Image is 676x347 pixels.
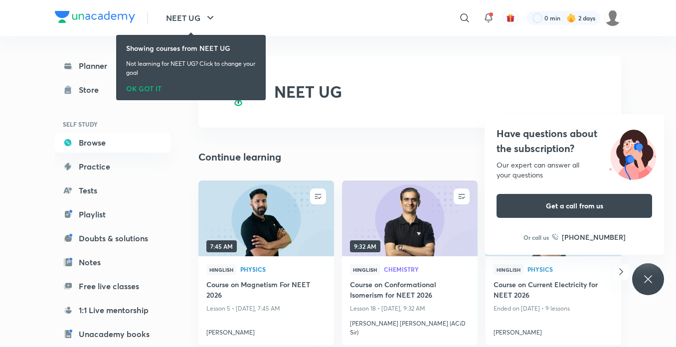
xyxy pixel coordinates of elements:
[566,13,576,23] img: streak
[562,232,626,242] h6: [PHONE_NUMBER]
[494,302,613,315] p: Ended on [DATE] • 9 lessons
[55,324,170,344] a: Unacademy books
[240,266,326,273] a: Physics
[506,13,515,22] img: avatar
[350,240,380,252] span: 9:32 AM
[527,266,613,272] span: Physics
[55,276,170,296] a: Free live classes
[350,302,470,315] p: Lesson 18 • [DATE], 9:32 AM
[527,266,613,273] a: Physics
[342,180,478,256] a: new-thumbnail9:32 AM
[126,59,256,77] p: Not learning for NEET UG? Click to change your goal
[55,300,170,320] a: 1:1 Live mentorship
[55,80,170,100] a: Store
[384,266,470,272] span: Chemistry
[240,266,326,272] span: Physics
[601,126,664,180] img: ttu_illustration_new.svg
[55,157,170,176] a: Practice
[350,315,470,337] a: [PERSON_NAME] [PERSON_NAME] (ACiD Sir)
[55,252,170,272] a: Notes
[160,8,222,28] button: NEET UG
[494,324,613,337] a: [PERSON_NAME]
[350,264,380,275] span: Hinglish
[497,160,652,180] div: Our expert can answer all your questions
[206,279,326,302] a: Course on Magnetism For NEET 2026
[126,43,256,53] h6: Showing courses from NEET UG
[604,9,621,26] img: Barsha Singh
[494,264,523,275] span: Hinglish
[126,81,256,92] div: OK GOT IT
[503,10,518,26] button: avatar
[55,11,135,25] a: Company Logo
[198,180,334,256] a: new-thumbnail7:45 AM
[384,266,470,273] a: Chemistry
[55,116,170,133] h6: SELF STUDY
[350,279,470,302] a: Course on Conformational Isomerism for NEET 2026
[552,232,626,242] a: [PHONE_NUMBER]
[523,233,549,242] p: Or call us
[55,180,170,200] a: Tests
[55,56,170,76] a: Planner
[206,324,326,337] a: [PERSON_NAME]
[206,302,326,315] p: Lesson 5 • [DATE], 7:45 AM
[79,84,105,96] div: Store
[55,133,170,153] a: Browse
[494,279,613,302] a: Course on Current Electricity for NEET 2026
[497,194,652,218] button: Get a call from us
[274,82,342,101] h2: NEET UG
[197,179,335,257] img: new-thumbnail
[55,204,170,224] a: Playlist
[206,240,237,252] span: 7:45 AM
[198,150,281,165] h2: Continue learning
[55,228,170,248] a: Doubts & solutions
[55,11,135,23] img: Company Logo
[206,264,236,275] span: Hinglish
[340,179,479,257] img: new-thumbnail
[497,126,652,156] h4: Have questions about the subscription?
